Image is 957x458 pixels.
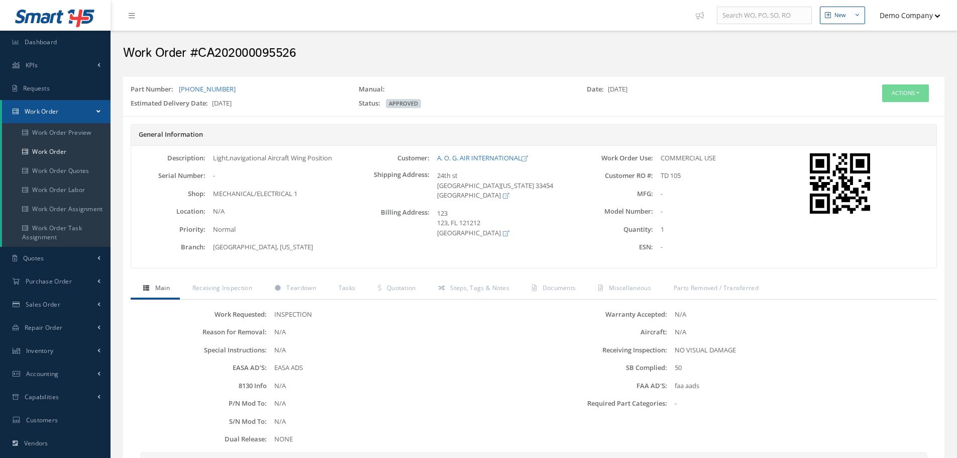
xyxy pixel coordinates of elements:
[133,418,267,425] label: S/N Mod To:
[387,284,416,292] span: Quotation
[534,328,668,336] label: Aircraft:
[192,284,252,292] span: Receiving Inspection
[131,154,205,162] label: Description:
[543,284,576,292] span: Documents
[133,328,267,336] label: Reason for Removal:
[586,279,661,300] a: Miscellaneous
[579,208,653,215] label: Model Number:
[131,84,177,95] label: Part Number:
[426,279,519,300] a: Steps, Tags & Notes
[155,284,170,292] span: Main
[667,381,934,391] div: faa aads
[882,84,929,102] button: Actions
[359,84,389,95] label: Manual:
[26,61,38,69] span: KPIs
[579,154,653,162] label: Work Order Use:
[653,153,802,163] div: COMMERCIAL USE
[355,209,429,238] label: Billing Address:
[579,172,653,179] label: Customer RO #:
[365,279,426,300] a: Quotation
[430,209,579,238] div: 123 123, FL 121212 [GEOGRAPHIC_DATA]
[205,242,355,252] div: [GEOGRAPHIC_DATA], [US_STATE]
[131,190,205,198] label: Shop:
[267,417,534,427] div: N/A
[2,100,111,123] a: Work Order
[267,399,534,409] div: N/A
[205,189,355,199] div: MECHANICAL/ELECTRICAL 1
[2,200,111,219] a: Work Order Assignment
[133,435,267,443] label: Dual Release:
[25,323,63,332] span: Repair Order
[26,300,60,309] span: Sales Order
[213,171,215,180] span: -
[579,84,807,99] div: [DATE]
[653,189,802,199] div: -
[133,382,267,390] label: 8130 Info
[133,311,267,318] label: Work Requested:
[267,310,534,320] div: INSPECTION
[834,11,846,20] div: New
[870,6,940,25] button: Demo Company
[2,142,111,161] a: Work Order
[180,279,262,300] a: Receiving Inspection
[437,153,527,162] a: A. O. G. AIR INTERNATIONAL
[339,284,356,292] span: Tasks
[355,154,429,162] label: Customer:
[205,225,355,235] div: Normal
[26,370,59,378] span: Accounting
[653,225,802,235] div: 1
[123,99,351,113] div: [DATE]
[653,207,802,217] div: -
[267,434,534,444] div: NONE
[450,284,509,292] span: Steps, Tags & Notes
[653,242,802,252] div: -
[26,277,72,286] span: Purchase Order
[674,284,759,292] span: Parts Removed / Transferred
[205,207,355,217] div: N/A
[534,346,668,354] label: Receiving Inspection:
[534,311,668,318] label: Warranty Accepted:
[661,171,681,180] span: TD 105
[534,382,668,390] label: FAA AD'S:
[267,381,534,391] div: N/A
[267,327,534,337] div: N/A
[820,7,865,24] button: New
[587,84,608,95] label: Date:
[667,363,934,373] div: 50
[2,161,111,180] a: Work Order Quotes
[139,131,929,139] h5: General Information
[2,180,111,200] a: Work Order Labor
[23,84,50,93] span: Requests
[123,46,944,61] h2: Work Order #CA202000095526
[355,171,429,201] label: Shipping Address:
[717,7,812,25] input: Search WO, PO, SO, RO
[579,243,653,251] label: ESN:
[24,439,48,447] span: Vendors
[326,279,366,300] a: Tasks
[131,172,205,179] label: Serial Number:
[26,346,54,355] span: Inventory
[667,327,934,337] div: N/A
[286,284,315,292] span: Teardown
[133,400,267,407] label: P/N Mod To:
[579,190,653,198] label: MFG:
[131,279,180,300] a: Main
[262,279,326,300] a: Teardown
[133,346,267,354] label: Special Instructions:
[179,84,236,94] a: [PHONE_NUMBER]
[205,153,355,163] div: Light,navigational Aircraft Wing Position
[386,99,421,108] span: APPROVED
[2,123,111,142] a: Work Order Preview
[131,243,205,251] label: Branch:
[519,279,586,300] a: Documents
[579,226,653,233] label: Quantity:
[2,219,111,247] a: Work Order Task Assignment
[25,107,59,116] span: Work Order
[131,99,212,109] label: Estimated Delivery Date:
[26,416,58,424] span: Customers
[810,153,870,214] img: barcode work-order:1473
[359,99,384,109] label: Status:
[267,345,534,355] div: N/A
[267,363,534,373] div: EASA ADS
[131,226,205,233] label: Priority:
